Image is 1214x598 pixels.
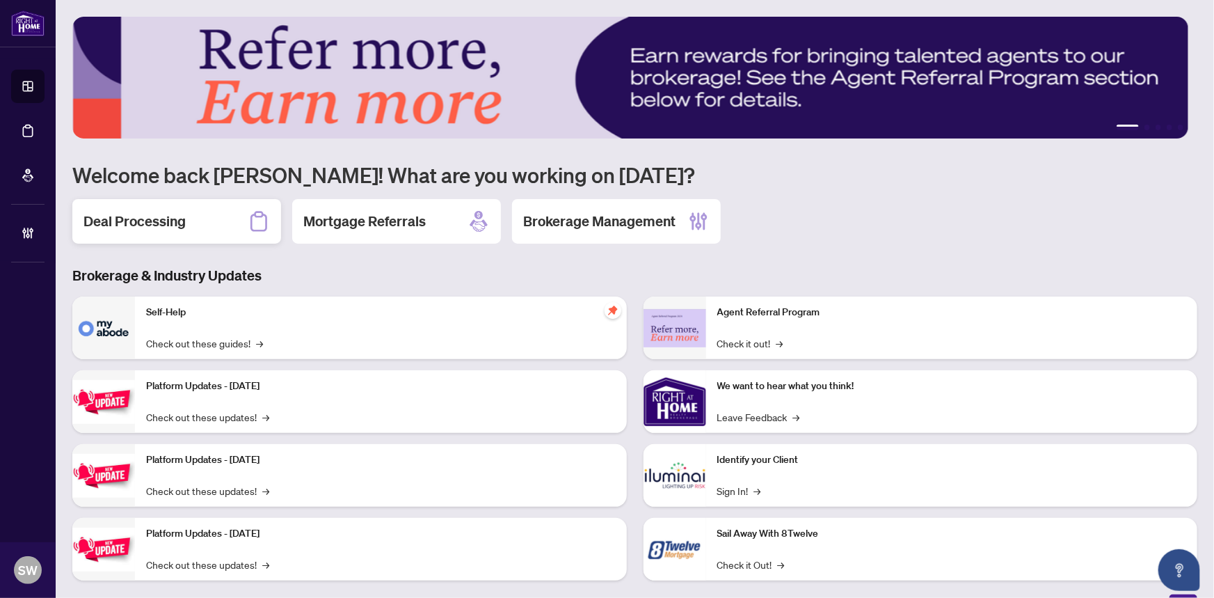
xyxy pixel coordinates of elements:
[644,518,706,581] img: Sail Away With 8Twelve
[717,557,785,572] a: Check it Out!→
[644,444,706,507] img: Identify your Client
[262,409,269,425] span: →
[1167,125,1172,130] button: 4
[1117,125,1139,130] button: 1
[146,305,616,320] p: Self-Help
[146,557,269,572] a: Check out these updates!→
[717,379,1187,394] p: We want to hear what you think!
[146,483,269,498] a: Check out these updates!→
[72,528,135,572] img: Platform Updates - June 23, 2025
[72,17,1188,139] img: Slide 0
[72,380,135,424] img: Platform Updates - July 21, 2025
[717,336,783,351] a: Check it out!→
[644,370,706,433] img: We want to hear what you think!
[717,453,1187,468] p: Identify your Client
[793,409,800,425] span: →
[303,212,426,231] h2: Mortgage Referrals
[262,483,269,498] span: →
[72,162,1197,188] h1: Welcome back [PERSON_NAME]! What are you working on [DATE]?
[11,10,45,36] img: logo
[717,409,800,425] a: Leave Feedback→
[1156,125,1161,130] button: 3
[776,336,783,351] span: →
[146,409,269,425] a: Check out these updates!→
[754,483,761,498] span: →
[523,212,676,231] h2: Brokerage Management
[83,212,186,231] h2: Deal Processing
[717,305,1187,320] p: Agent Referral Program
[778,557,785,572] span: →
[1158,549,1200,591] button: Open asap
[1178,125,1183,130] button: 5
[146,453,616,468] p: Platform Updates - [DATE]
[717,526,1187,542] p: Sail Away With 8Twelve
[644,309,706,347] img: Agent Referral Program
[262,557,269,572] span: →
[72,297,135,359] img: Self-Help
[605,302,621,319] span: pushpin
[146,526,616,542] p: Platform Updates - [DATE]
[146,379,616,394] p: Platform Updates - [DATE]
[72,454,135,498] img: Platform Updates - July 8, 2025
[717,483,761,498] a: Sign In!→
[1144,125,1150,130] button: 2
[72,266,1197,285] h3: Brokerage & Industry Updates
[256,336,263,351] span: →
[146,336,263,351] a: Check out these guides!→
[18,560,38,580] span: SW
